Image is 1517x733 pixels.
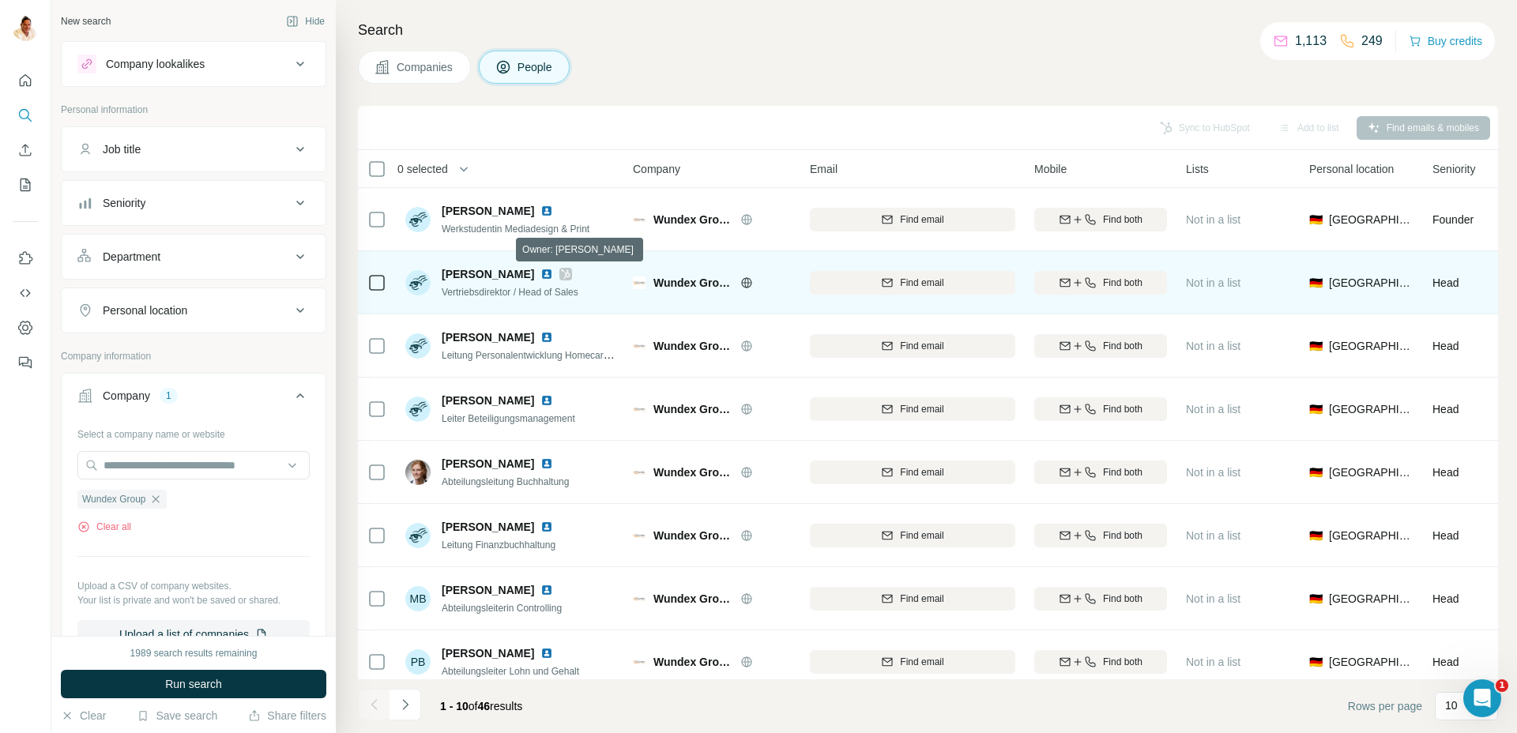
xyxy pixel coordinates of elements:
span: 🇩🇪 [1309,654,1323,670]
span: Leitung Personalentwicklung Homecare und Pflege [442,348,657,361]
button: Clear all [77,520,131,534]
img: Logo of Wundex Group [633,213,646,226]
span: Wundex Group [653,464,732,480]
span: Not in a list [1186,276,1240,289]
span: 🇩🇪 [1309,528,1323,543]
span: Find email [900,276,943,290]
span: Find both [1103,402,1142,416]
div: Select a company name or website [77,421,310,442]
button: Find both [1034,334,1167,358]
span: Find both [1103,339,1142,353]
span: Wundex Group [82,492,146,506]
span: [GEOGRAPHIC_DATA] [1329,212,1413,227]
span: Personal location [1309,161,1394,177]
button: Find email [810,460,1015,484]
span: Wundex Group [653,338,732,354]
div: Company lookalikes [106,56,205,72]
span: results [440,700,522,712]
div: Department [103,249,160,265]
button: Seniority [62,184,326,222]
div: PB [405,649,431,675]
button: Navigate to next page [390,689,421,720]
span: Leiter Beteiligungsmanagement [442,413,575,424]
span: Head [1432,403,1459,415]
span: Not in a list [1186,340,1240,352]
button: Personal location [62,291,326,329]
button: Find email [810,650,1015,674]
button: Find email [810,271,1015,295]
button: Find both [1034,271,1167,295]
span: Find email [900,655,943,669]
span: Abteilungsleiter Lohn und Gehalt [442,666,579,677]
p: Your list is private and won't be saved or shared. [77,593,310,607]
button: Job title [62,130,326,168]
button: Find email [810,524,1015,547]
span: Wundex Group [653,212,732,227]
span: 🇩🇪 [1309,591,1323,607]
span: [GEOGRAPHIC_DATA] [1329,654,1413,670]
span: Companies [397,59,454,75]
span: [PERSON_NAME] [442,393,534,408]
span: 46 [478,700,491,712]
button: Find email [810,208,1015,231]
p: Personal information [61,103,326,117]
img: Logo of Wundex Group [633,466,646,479]
button: Feedback [13,348,38,377]
span: [PERSON_NAME] [442,582,534,598]
img: LinkedIn logo [540,584,553,596]
img: Avatar [405,207,431,232]
div: 1 [160,389,178,403]
div: MB [405,586,431,611]
img: Logo of Wundex Group [633,529,646,542]
button: Find both [1034,397,1167,421]
span: [GEOGRAPHIC_DATA] [1329,401,1413,417]
span: 🇩🇪 [1309,464,1323,480]
button: Find both [1034,650,1167,674]
span: Head [1432,340,1459,352]
button: Dashboard [13,314,38,342]
span: People [518,59,554,75]
span: 🇩🇪 [1309,401,1323,417]
span: Find email [900,528,943,543]
span: 1 - 10 [440,700,469,712]
span: Find both [1103,465,1142,479]
span: [PERSON_NAME] [442,456,534,472]
p: 1,113 [1295,32,1327,51]
iframe: Intercom live chat [1463,679,1501,717]
span: 🇩🇪 [1309,275,1323,291]
p: Company information [61,349,326,363]
h4: Search [358,19,1498,41]
img: LinkedIn logo [540,457,553,470]
button: Clear [61,708,106,724]
button: My lists [13,171,38,199]
button: Find email [810,397,1015,421]
button: Find both [1034,460,1167,484]
span: Run search [165,676,222,692]
span: 0 selected [397,161,448,177]
span: Head [1432,529,1459,542]
img: Avatar [405,523,431,548]
span: Head [1432,276,1459,289]
span: [PERSON_NAME] [442,329,534,345]
span: Email [810,161,838,177]
span: Find both [1103,528,1142,543]
span: [GEOGRAPHIC_DATA] [1329,528,1413,543]
img: Logo of Wundex Group [633,340,646,352]
span: Head [1432,592,1459,605]
div: Company [103,388,150,404]
span: Find email [900,402,943,416]
button: Run search [61,670,326,698]
button: Quick start [13,66,38,95]
span: [GEOGRAPHIC_DATA] [1329,591,1413,607]
img: Avatar [405,397,431,422]
button: Use Surfe on LinkedIn [13,244,38,273]
span: Founder [1432,213,1474,226]
span: [PERSON_NAME] [442,203,534,219]
span: Find both [1103,592,1142,606]
button: Use Surfe API [13,279,38,307]
span: Abteilungsleiterin Controlling [442,603,562,614]
img: LinkedIn logo [540,331,553,344]
span: Werkstudentin Mediadesign & Print [442,224,589,235]
span: Not in a list [1186,592,1240,605]
div: 1989 search results remaining [130,646,258,660]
